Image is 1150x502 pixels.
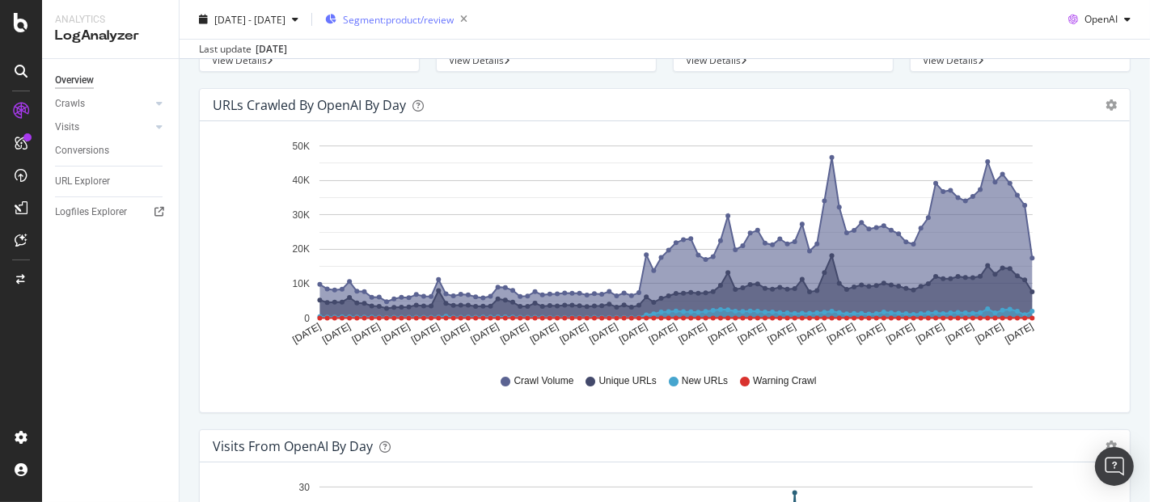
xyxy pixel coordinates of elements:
[736,321,768,346] text: [DATE]
[350,321,383,346] text: [DATE]
[293,141,310,152] text: 50K
[587,321,619,346] text: [DATE]
[923,53,978,67] span: View Details
[766,321,798,346] text: [DATE]
[974,321,1006,346] text: [DATE]
[55,142,167,159] a: Conversions
[256,42,287,57] div: [DATE]
[795,321,827,346] text: [DATE]
[55,95,151,112] a: Crawls
[320,321,353,346] text: [DATE]
[686,53,741,67] span: View Details
[213,134,1104,359] svg: A chart.
[213,97,406,113] div: URLs Crawled by OpenAI by day
[647,321,679,346] text: [DATE]
[439,321,471,346] text: [DATE]
[55,119,79,136] div: Visits
[214,12,285,26] span: [DATE] - [DATE]
[55,173,110,190] div: URL Explorer
[498,321,531,346] text: [DATE]
[343,12,454,26] span: Segment: product/review
[677,321,709,346] text: [DATE]
[55,142,109,159] div: Conversions
[825,321,857,346] text: [DATE]
[944,321,976,346] text: [DATE]
[885,321,917,346] text: [DATE]
[55,13,166,27] div: Analytics
[514,374,573,388] span: Crawl Volume
[55,72,94,89] div: Overview
[55,173,167,190] a: URL Explorer
[753,374,816,388] span: Warning Crawl
[380,321,412,346] text: [DATE]
[55,72,167,89] a: Overview
[469,321,501,346] text: [DATE]
[1084,12,1118,26] span: OpenAI
[558,321,590,346] text: [DATE]
[682,374,728,388] span: New URLs
[449,53,504,67] span: View Details
[213,438,373,454] div: Visits from OpenAI by day
[409,321,442,346] text: [DATE]
[617,321,649,346] text: [DATE]
[55,204,127,221] div: Logfiles Explorer
[1095,447,1134,486] div: Open Intercom Messenger
[1062,6,1137,32] button: OpenAI
[55,119,151,136] a: Visits
[304,313,310,324] text: 0
[199,42,287,57] div: Last update
[293,244,310,255] text: 20K
[1003,321,1035,346] text: [DATE]
[599,374,657,388] span: Unique URLs
[1106,99,1117,111] div: gear
[914,321,946,346] text: [DATE]
[1106,441,1117,452] div: gear
[55,95,85,112] div: Crawls
[528,321,560,346] text: [DATE]
[55,204,167,221] a: Logfiles Explorer
[293,209,310,221] text: 30K
[192,6,305,32] button: [DATE] - [DATE]
[290,321,323,346] text: [DATE]
[319,6,474,32] button: Segment:product/review
[212,53,267,67] span: View Details
[299,482,311,493] text: 30
[293,175,310,187] text: 40K
[706,321,738,346] text: [DATE]
[855,321,887,346] text: [DATE]
[293,278,310,289] text: 10K
[55,27,166,45] div: LogAnalyzer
